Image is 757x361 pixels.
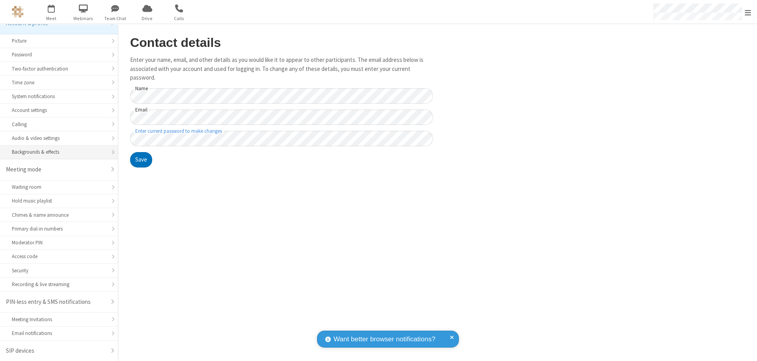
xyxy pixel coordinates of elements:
div: Audio & video settings [12,134,106,142]
span: Want better browser notifications? [334,334,435,344]
div: Two-factor authentication [12,65,106,73]
span: Webinars [69,15,98,22]
span: Drive [132,15,162,22]
div: Time zone [12,79,106,86]
h2: Contact details [130,36,433,50]
div: Recording & live streaming [12,281,106,288]
div: Calling [12,121,106,128]
p: Enter your name, email, and other details as you would like it to appear to other participants. T... [130,56,433,82]
button: Save [130,152,152,168]
div: Email notifications [12,329,106,337]
div: Primary dial-in numbers [12,225,106,233]
input: Name [130,88,433,104]
div: Backgrounds & effects [12,148,106,156]
div: Moderator PIN [12,239,106,246]
span: Calls [164,15,194,22]
div: System notifications [12,93,106,100]
input: Email [130,110,433,125]
div: Meeting mode [6,165,106,174]
input: Enter current password to make changes [130,131,433,146]
div: Access code [12,253,106,260]
div: Waiting room [12,183,106,191]
div: Meeting Invitations [12,316,106,323]
img: QA Selenium DO NOT DELETE OR CHANGE [12,6,24,18]
div: PIN-less entry & SMS notifications [6,298,106,307]
span: Team Chat [101,15,130,22]
div: Password [12,51,106,58]
span: Meet [37,15,66,22]
div: Chimes & name announce [12,211,106,219]
div: Account settings [12,106,106,114]
div: Hold music playlist [12,197,106,205]
div: Security [12,267,106,274]
div: SIP devices [6,346,106,355]
div: Picture [12,37,106,45]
